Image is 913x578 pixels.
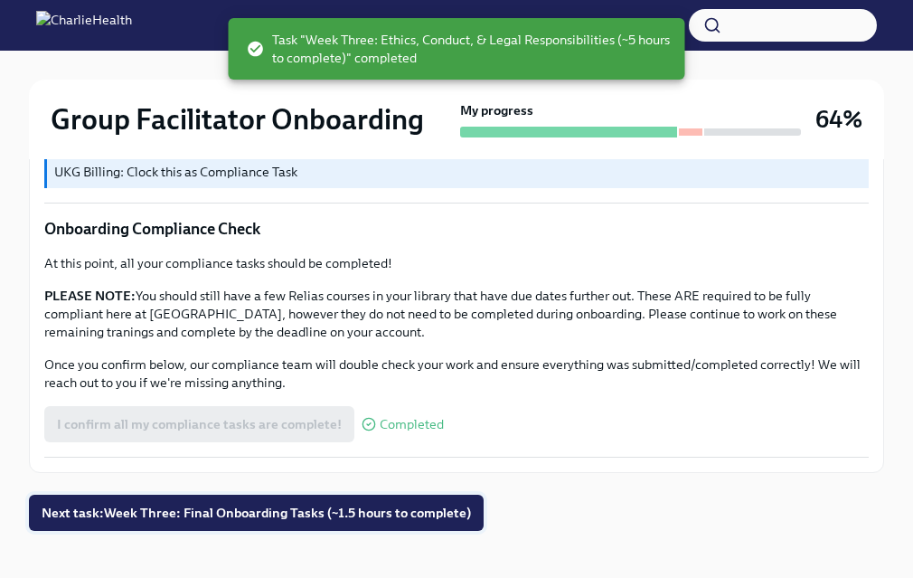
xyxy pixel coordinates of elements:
button: Next task:Week Three: Final Onboarding Tasks (~1.5 hours to complete) [29,495,484,531]
p: You should still have a few Relias courses in your library that have due dates further out. These... [44,287,869,341]
p: At this point, all your compliance tasks should be completed! [44,254,869,272]
p: Onboarding Compliance Check [44,218,869,240]
span: Completed [380,418,444,431]
strong: My progress [460,101,533,119]
img: CharlieHealth [36,11,132,40]
p: Once you confirm below, our compliance team will double check your work and ensure everything was... [44,355,869,392]
h2: Group Facilitator Onboarding [51,101,424,137]
h3: 64% [815,103,862,136]
p: UKG Billing: Clock this as Compliance Task [54,163,861,181]
span: Next task : Week Three: Final Onboarding Tasks (~1.5 hours to complete) [42,504,471,522]
span: Task "Week Three: Ethics, Conduct, & Legal Responsibilities (~5 hours to complete)" completed [247,31,671,67]
strong: PLEASE NOTE: [44,288,136,304]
